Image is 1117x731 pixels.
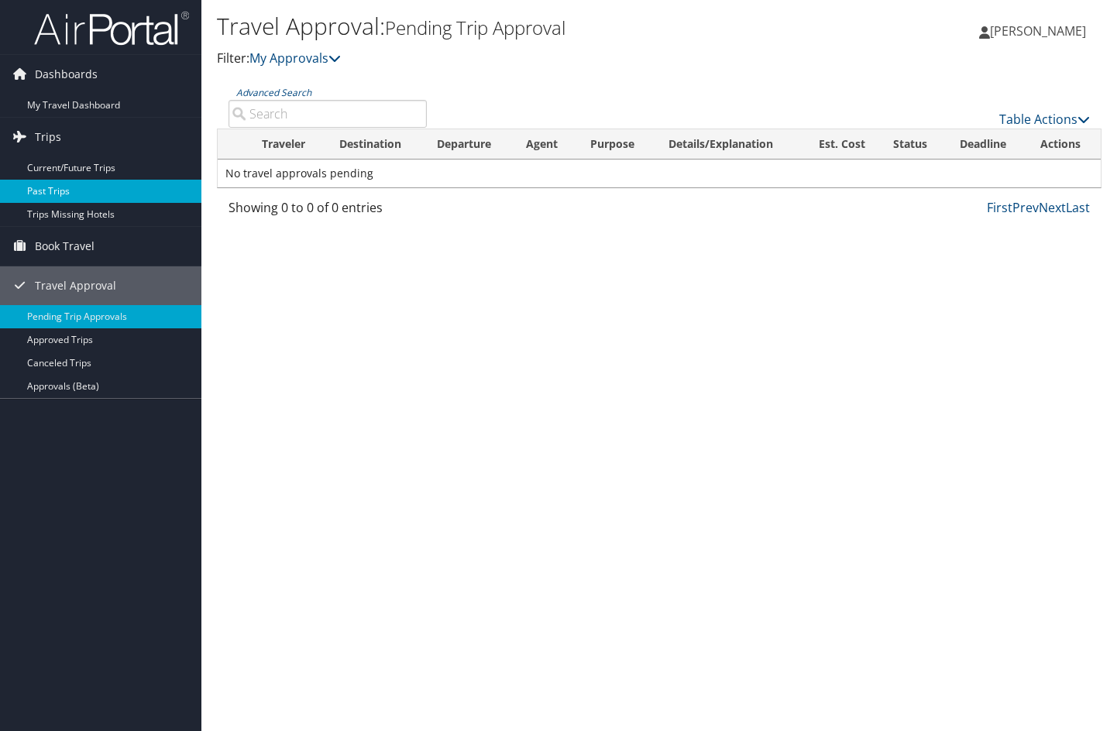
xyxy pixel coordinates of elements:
[35,118,61,156] span: Trips
[1012,199,1039,216] a: Prev
[229,198,427,225] div: Showing 0 to 0 of 0 entries
[990,22,1086,39] span: [PERSON_NAME]
[218,160,1101,187] td: No travel approvals pending
[35,227,95,266] span: Book Travel
[325,129,423,160] th: Destination: activate to sort column ascending
[229,100,427,128] input: Advanced Search
[512,129,577,160] th: Agent
[1039,199,1066,216] a: Next
[798,129,878,160] th: Est. Cost: activate to sort column ascending
[979,8,1102,54] a: [PERSON_NAME]
[879,129,947,160] th: Status: activate to sort column ascending
[999,111,1090,128] a: Table Actions
[35,55,98,94] span: Dashboards
[946,129,1026,160] th: Deadline: activate to sort column descending
[1066,199,1090,216] a: Last
[423,129,512,160] th: Departure: activate to sort column ascending
[248,129,325,160] th: Traveler: activate to sort column ascending
[987,199,1012,216] a: First
[655,129,798,160] th: Details/Explanation
[249,50,341,67] a: My Approvals
[217,10,806,43] h1: Travel Approval:
[236,86,311,99] a: Advanced Search
[34,10,189,46] img: airportal-logo.png
[35,266,116,305] span: Travel Approval
[1026,129,1101,160] th: Actions
[576,129,655,160] th: Purpose
[385,15,565,40] small: Pending Trip Approval
[217,49,806,69] p: Filter:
